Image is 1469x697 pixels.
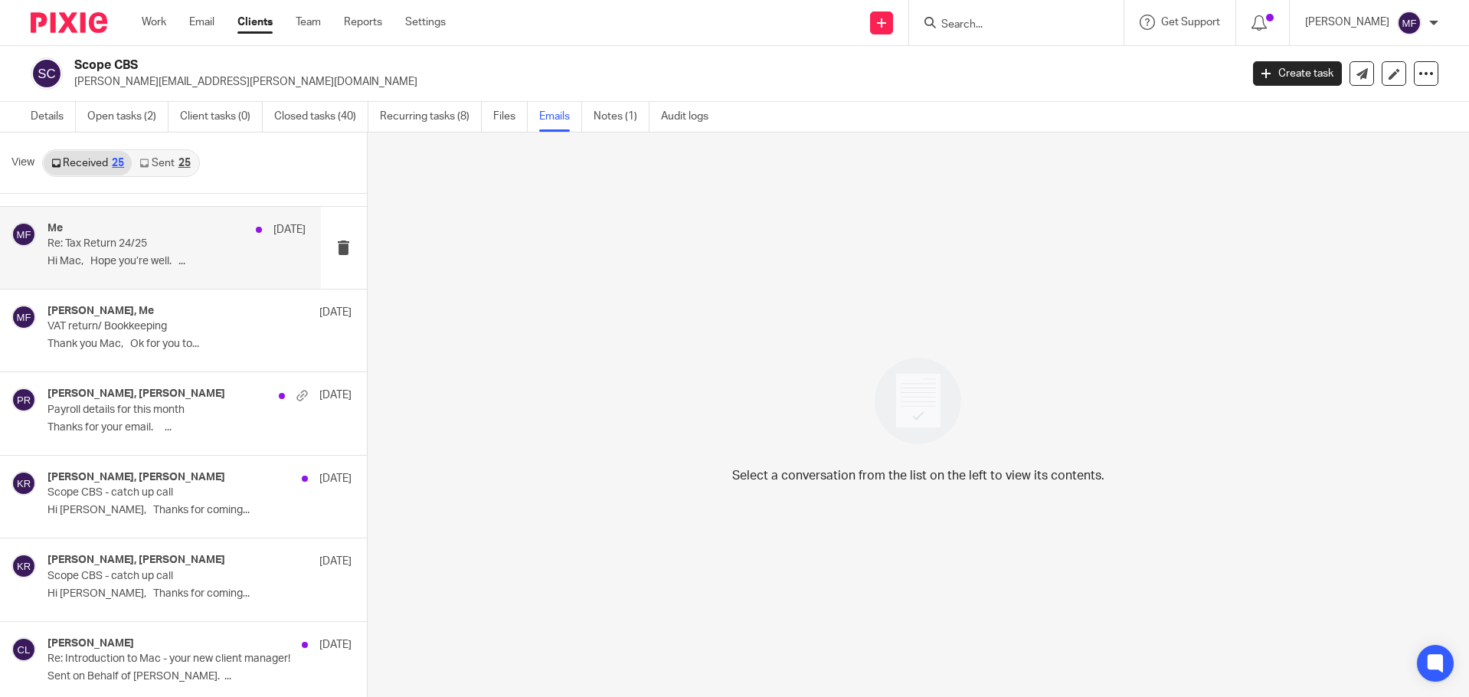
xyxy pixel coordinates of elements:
[296,15,321,30] a: Team
[594,102,649,132] a: Notes (1)
[1397,11,1422,35] img: svg%3E
[319,388,352,403] p: [DATE]
[380,102,482,132] a: Recurring tasks (8)
[1305,15,1389,30] p: [PERSON_NAME]
[178,158,191,169] div: 25
[31,57,63,90] img: svg%3E
[732,466,1104,485] p: Select a conversation from the list on the left to view its contents.
[47,570,290,583] p: Scope CBS - catch up call
[1161,17,1220,28] span: Get Support
[47,237,254,250] p: Re: Tax Return 24/25
[47,421,352,434] p: Thanks for your email. ...
[1253,61,1342,86] a: Create task
[87,102,168,132] a: Open tasks (2)
[11,305,36,329] img: svg%3E
[237,15,273,30] a: Clients
[11,155,34,171] span: View
[493,102,528,132] a: Files
[11,388,36,412] img: svg%3E
[319,554,352,569] p: [DATE]
[319,305,352,320] p: [DATE]
[11,222,36,247] img: svg%3E
[47,338,352,351] p: Thank you Mac, Ok for you to...
[47,637,134,650] h4: [PERSON_NAME]
[74,74,1230,90] p: [PERSON_NAME][EMAIL_ADDRESS][PERSON_NAME][DOMAIN_NAME]
[180,102,263,132] a: Client tasks (0)
[47,670,352,683] p: Sent on Behalf of [PERSON_NAME]. ...
[112,158,124,169] div: 25
[31,12,107,33] img: Pixie
[74,57,999,74] h2: Scope CBS
[31,102,76,132] a: Details
[865,348,971,454] img: image
[47,404,290,417] p: Payroll details for this month
[47,305,154,318] h4: [PERSON_NAME], Me
[11,471,36,496] img: svg%3E
[273,222,306,237] p: [DATE]
[539,102,582,132] a: Emails
[47,388,225,401] h4: [PERSON_NAME], [PERSON_NAME]
[47,222,63,235] h4: Me
[940,18,1078,32] input: Search
[405,15,446,30] a: Settings
[344,15,382,30] a: Reports
[319,637,352,653] p: [DATE]
[47,255,306,268] p: Hi Mac, Hope you’re well. ...
[47,587,352,600] p: Hi [PERSON_NAME], Thanks for coming...
[47,486,290,499] p: Scope CBS - catch up call
[47,554,225,567] h4: [PERSON_NAME], [PERSON_NAME]
[319,471,352,486] p: [DATE]
[11,554,36,578] img: svg%3E
[47,504,352,517] p: Hi [PERSON_NAME], Thanks for coming...
[11,637,36,662] img: svg%3E
[132,151,198,175] a: Sent25
[44,151,132,175] a: Received25
[274,102,368,132] a: Closed tasks (40)
[142,15,166,30] a: Work
[47,320,290,333] p: VAT return/ Bookkeeping
[47,653,290,666] p: Re: Introduction to Mac - your new client manager!
[661,102,720,132] a: Audit logs
[47,471,225,484] h4: [PERSON_NAME], [PERSON_NAME]
[189,15,214,30] a: Email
